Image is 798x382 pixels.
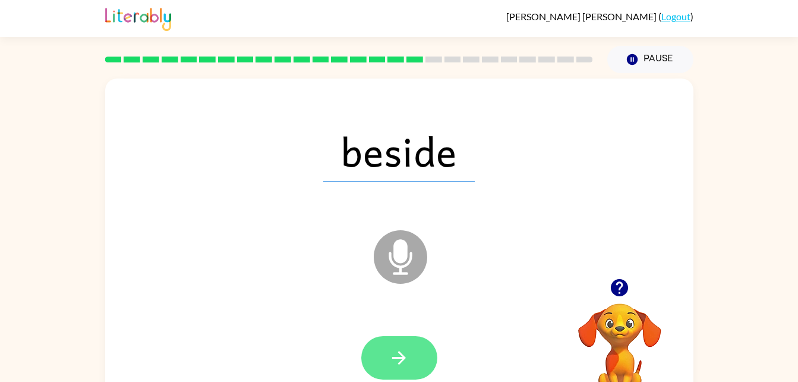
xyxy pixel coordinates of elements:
span: [PERSON_NAME] [PERSON_NAME] [506,11,658,22]
a: Logout [661,11,690,22]
img: Literably [105,5,171,31]
div: ( ) [506,11,693,22]
button: Pause [607,46,693,73]
span: beside [323,120,475,182]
